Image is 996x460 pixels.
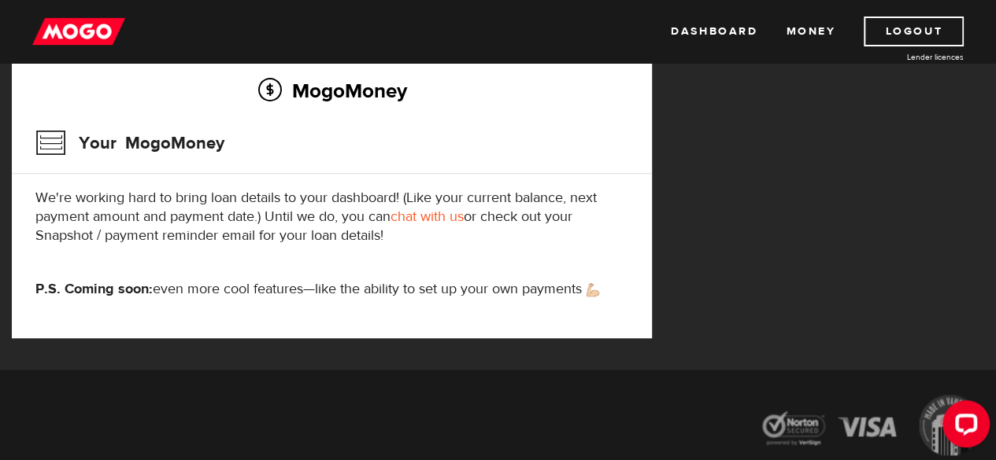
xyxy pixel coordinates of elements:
[930,394,996,460] iframe: LiveChat chat widget
[391,208,464,226] a: chat with us
[35,189,628,245] p: We're working hard to bring loan details to your dashboard! (Like your current balance, next paym...
[846,51,964,63] a: Lender licences
[35,123,224,164] h3: Your MogoMoney
[35,280,628,299] p: even more cool features—like the ability to set up your own payments
[786,17,835,46] a: Money
[35,74,628,107] h2: MogoMoney
[864,17,964,46] a: Logout
[35,280,153,298] strong: P.S. Coming soon:
[587,283,599,296] img: strong arm emoji
[671,17,757,46] a: Dashboard
[32,17,125,46] img: mogo_logo-11ee424be714fa7cbb0f0f49df9e16ec.png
